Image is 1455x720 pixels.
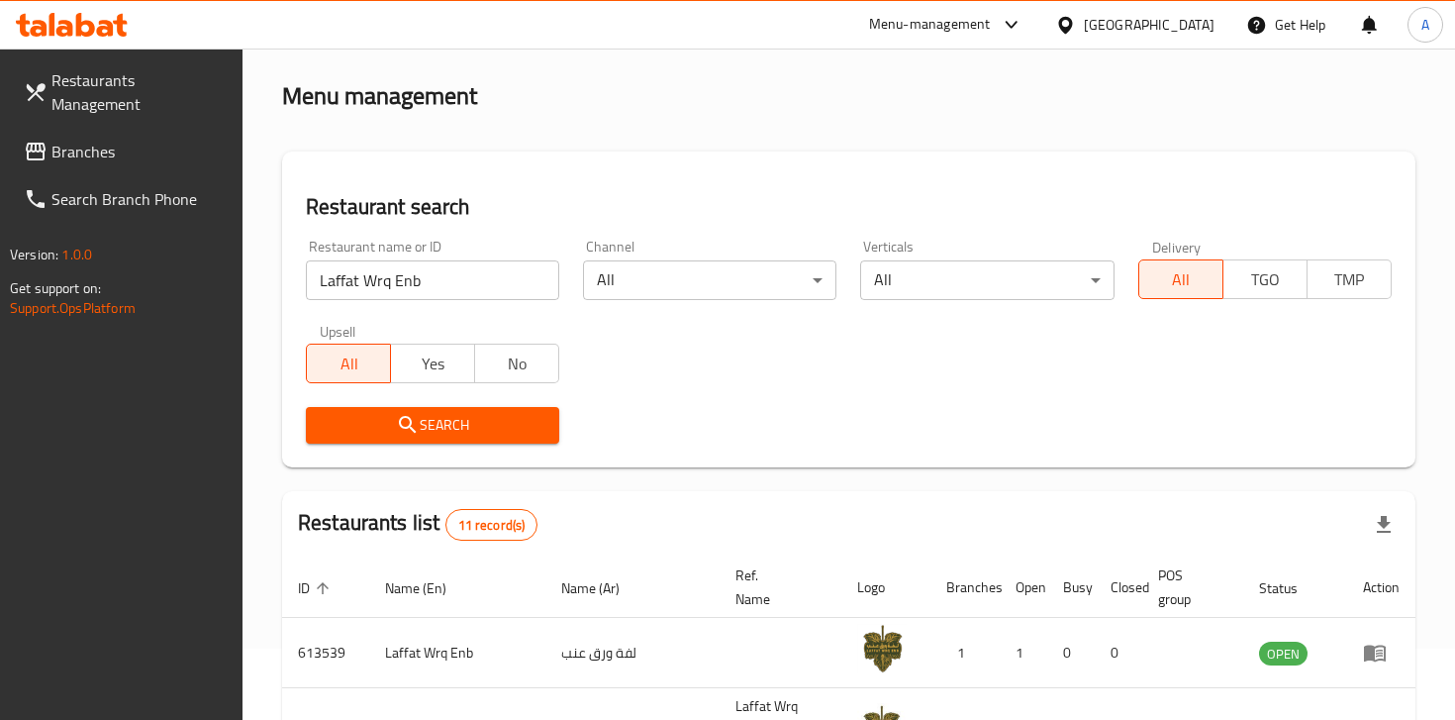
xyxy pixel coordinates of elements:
span: OPEN [1259,643,1308,666]
td: 1 [1000,618,1047,688]
th: Branches [930,558,1000,618]
label: Upsell [320,324,356,338]
th: Logo [841,558,930,618]
span: No [483,350,551,378]
span: Restaurants Management [51,68,227,116]
th: Busy [1047,558,1095,618]
button: TGO [1222,259,1308,299]
img: Laffat Wrq Enb [857,624,907,673]
th: Action [1347,558,1415,618]
h2: Restaurant search [306,192,1392,222]
span: Get support on: [10,275,101,301]
th: Closed [1095,558,1142,618]
a: Support.OpsPlatform [10,295,136,321]
button: All [306,344,391,383]
div: Export file [1360,501,1407,549]
span: Name (Ar) [561,576,645,600]
button: Search [306,407,559,444]
div: Menu [1363,641,1400,665]
span: ID [298,576,336,600]
span: Ref. Name [735,564,818,611]
label: Delivery [1152,240,1202,254]
div: Menu-management [869,13,991,37]
span: All [1147,265,1215,294]
button: No [474,344,559,383]
span: POS group [1158,564,1219,611]
button: TMP [1307,259,1392,299]
td: 613539 [282,618,369,688]
span: Search [322,413,543,438]
th: Open [1000,558,1047,618]
span: TGO [1231,265,1300,294]
span: Name (En) [385,576,472,600]
span: Yes [399,350,467,378]
span: Search Branch Phone [51,187,227,211]
input: Search for restaurant name or ID.. [306,260,559,300]
td: Laffat Wrq Enb [369,618,545,688]
h2: Restaurants list [298,508,537,541]
div: All [583,260,836,300]
h2: Menu management [282,80,477,112]
span: Status [1259,576,1323,600]
span: TMP [1315,265,1384,294]
span: 1.0.0 [61,242,92,267]
div: OPEN [1259,642,1308,666]
span: 11 record(s) [446,516,537,535]
span: All [315,350,383,378]
td: 0 [1047,618,1095,688]
td: 1 [930,618,1000,688]
div: All [860,260,1114,300]
a: Search Branch Phone [8,175,242,223]
div: Total records count [445,509,538,541]
a: Restaurants Management [8,56,242,128]
span: A [1421,14,1429,36]
button: All [1138,259,1223,299]
span: Version: [10,242,58,267]
button: Yes [390,344,475,383]
div: [GEOGRAPHIC_DATA] [1084,14,1214,36]
a: Branches [8,128,242,175]
td: لفة ورق عنب [545,618,720,688]
td: 0 [1095,618,1142,688]
span: Branches [51,140,227,163]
